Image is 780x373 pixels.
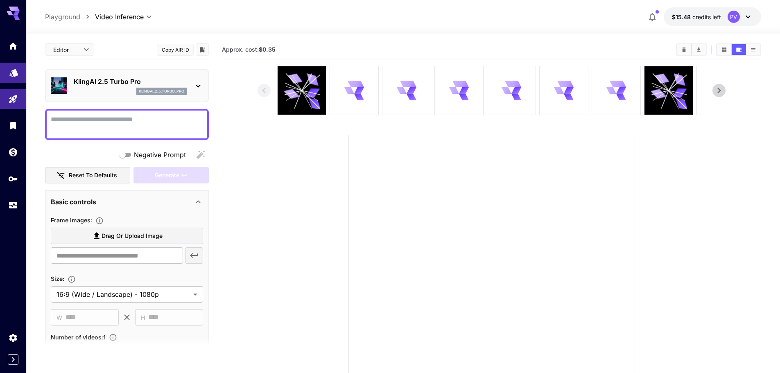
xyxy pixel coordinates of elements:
span: W [57,313,62,322]
button: Clear All [677,44,691,55]
button: $15.48011PV [664,7,761,26]
div: Clear AllDownload All [676,43,707,56]
span: Negative Prompt [134,150,186,160]
label: Drag or upload image [51,228,203,244]
div: Show media in grid viewShow media in video viewShow media in list view [716,43,761,56]
button: Show media in list view [746,44,760,55]
span: $15.48 [672,14,692,20]
b: $0.35 [259,46,276,53]
span: Number of videos : 1 [51,334,106,341]
button: Copy AIR ID [157,44,194,56]
div: Home [8,41,18,51]
span: Drag or upload image [102,231,163,241]
div: Playground [8,94,18,104]
span: Size : [51,275,64,282]
button: Upload frame images. [92,217,107,225]
p: Basic controls [51,197,96,207]
div: Settings [8,332,18,343]
button: Adjust the dimensions of the generated image by specifying its width and height in pixels, or sel... [64,275,79,283]
button: Reset to defaults [45,167,130,184]
button: Download All [692,44,706,55]
a: Playground [45,12,80,22]
div: $15.48011 [672,13,721,21]
div: PV [728,11,740,23]
nav: breadcrumb [45,12,95,22]
span: Approx. cost: [222,46,276,53]
div: Basic controls [51,192,203,212]
div: API Keys [8,174,18,184]
span: Frame Images : [51,217,92,224]
div: KlingAI 2.5 Turbo Proklingai_2_5_turbo_pro [51,73,203,98]
p: KlingAI 2.5 Turbo Pro [74,77,187,86]
div: Library [8,120,18,131]
p: klingai_2_5_turbo_pro [139,88,184,94]
button: Show media in grid view [717,44,731,55]
button: Expand sidebar [8,354,18,365]
button: Specify how many videos to generate in a single request. Each video generation will be charged se... [106,333,120,341]
span: credits left [692,14,721,20]
div: Wallet [8,147,18,157]
span: Editor [53,45,79,54]
span: 16:9 (Wide / Landscape) - 1080p [57,289,190,299]
div: Models [9,65,19,75]
div: Usage [8,200,18,210]
span: Video Inference [95,12,144,22]
button: Show media in video view [732,44,746,55]
span: H [141,313,145,322]
button: Add to library [199,45,206,54]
